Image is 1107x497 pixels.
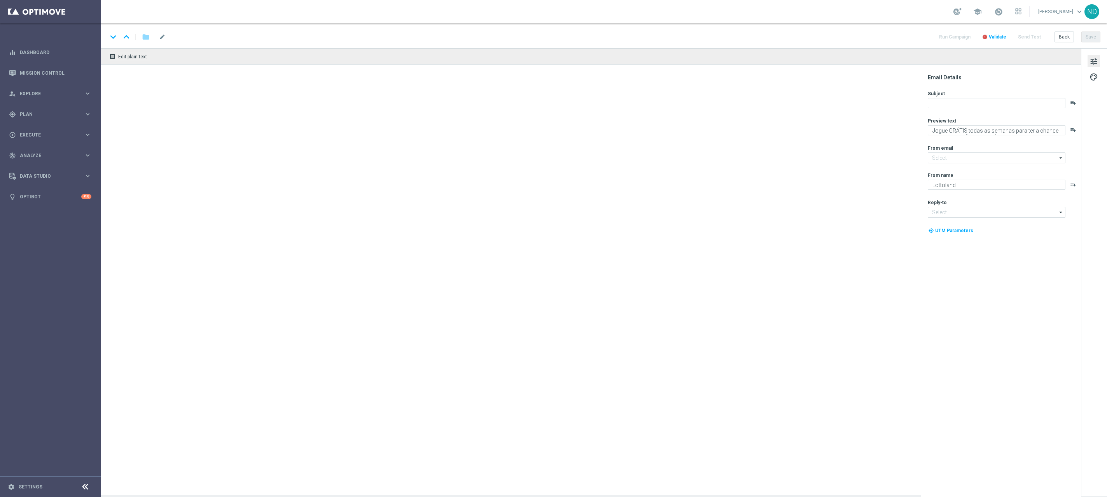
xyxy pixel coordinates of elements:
button: playlist_add [1070,127,1076,133]
i: my_location [929,228,934,233]
span: UTM Parameters [935,228,973,233]
label: From email [928,145,953,151]
i: equalizer [9,49,16,56]
button: playlist_add [1070,100,1076,106]
a: Mission Control [20,63,91,83]
button: palette [1088,70,1100,83]
span: mode_edit [159,33,166,40]
div: Email Details [928,74,1080,81]
i: track_changes [9,152,16,159]
button: my_location UTM Parameters [928,226,974,235]
a: [PERSON_NAME]keyboard_arrow_down [1037,6,1084,17]
span: palette [1090,72,1098,82]
button: play_circle_outline Execute keyboard_arrow_right [9,132,92,138]
button: folder [141,31,150,43]
div: Mission Control [9,63,91,83]
button: error Validate [981,32,1007,42]
a: Optibot [20,186,81,207]
div: Dashboard [9,42,91,63]
div: Data Studio [9,173,84,180]
div: Execute [9,131,84,138]
span: Edit plain text [118,54,147,59]
i: arrow_drop_down [1057,153,1065,163]
a: Settings [19,485,42,489]
span: Analyze [20,153,84,158]
i: settings [8,483,15,490]
button: person_search Explore keyboard_arrow_right [9,91,92,97]
i: receipt [109,53,115,59]
span: Validate [989,34,1006,40]
button: Back [1055,31,1074,42]
span: Plan [20,112,84,117]
i: keyboard_arrow_right [84,90,91,97]
button: gps_fixed Plan keyboard_arrow_right [9,111,92,117]
label: Preview text [928,118,956,124]
span: keyboard_arrow_down [1075,7,1084,16]
i: gps_fixed [9,111,16,118]
button: playlist_add [1070,181,1076,187]
i: keyboard_arrow_right [84,110,91,118]
i: play_circle_outline [9,131,16,138]
a: Dashboard [20,42,91,63]
button: lightbulb Optibot +10 [9,194,92,200]
i: person_search [9,90,16,97]
div: +10 [81,194,91,199]
span: Execute [20,133,84,137]
button: Save [1081,31,1100,42]
div: Plan [9,111,84,118]
button: tune [1088,55,1100,67]
i: folder [142,32,150,42]
button: Mission Control [9,70,92,76]
label: From name [928,172,953,178]
i: keyboard_arrow_right [84,172,91,180]
i: arrow_drop_down [1057,207,1065,217]
div: ND [1084,4,1099,19]
i: keyboard_arrow_up [121,31,132,43]
span: tune [1090,56,1098,66]
input: Select [928,152,1065,163]
i: keyboard_arrow_right [84,131,91,138]
button: equalizer Dashboard [9,49,92,56]
div: Explore [9,90,84,97]
button: receipt Edit plain text [107,51,150,61]
i: error [982,34,988,40]
label: Reply-to [928,199,947,206]
button: Data Studio keyboard_arrow_right [9,173,92,179]
div: Analyze [9,152,84,159]
button: track_changes Analyze keyboard_arrow_right [9,152,92,159]
i: keyboard_arrow_down [107,31,119,43]
span: school [973,7,982,16]
i: lightbulb [9,193,16,200]
i: keyboard_arrow_right [84,152,91,159]
span: Data Studio [20,174,84,178]
label: Subject [928,91,945,97]
div: Optibot [9,186,91,207]
input: Select [928,207,1065,218]
span: Explore [20,91,84,96]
